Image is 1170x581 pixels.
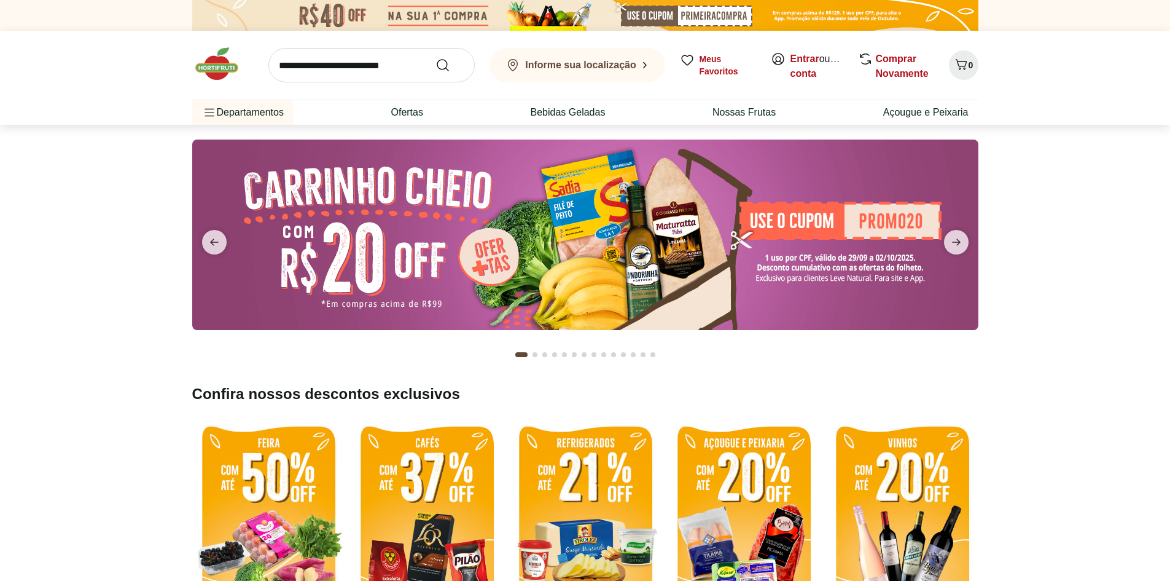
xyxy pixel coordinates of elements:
[202,98,284,127] span: Departamentos
[531,105,606,120] a: Bebidas Geladas
[969,60,973,70] span: 0
[700,53,756,77] span: Meus Favoritos
[435,58,465,73] button: Submit Search
[391,105,423,120] a: Ofertas
[599,340,609,370] button: Go to page 9 from fs-carousel
[609,340,618,370] button: Go to page 10 from fs-carousel
[550,340,560,370] button: Go to page 4 from fs-carousel
[192,45,254,82] img: Hortifruti
[618,340,628,370] button: Go to page 11 from fs-carousel
[489,48,665,82] button: Informe sua localização
[589,340,599,370] button: Go to page 8 from fs-carousel
[192,140,978,330] img: cupom
[790,53,819,64] a: Entrar
[638,340,648,370] button: Go to page 13 from fs-carousel
[192,230,236,255] button: previous
[680,53,756,77] a: Meus Favoritos
[790,52,845,81] span: ou
[268,48,475,82] input: search
[934,230,978,255] button: next
[525,60,636,70] b: Informe sua localização
[876,53,929,79] a: Comprar Novamente
[192,384,978,404] h2: Confira nossos descontos exclusivos
[712,105,776,120] a: Nossas Frutas
[949,50,978,80] button: Carrinho
[883,105,969,120] a: Açougue e Peixaria
[560,340,569,370] button: Go to page 5 from fs-carousel
[579,340,589,370] button: Go to page 7 from fs-carousel
[628,340,638,370] button: Go to page 12 from fs-carousel
[513,340,530,370] button: Current page from fs-carousel
[648,340,658,370] button: Go to page 14 from fs-carousel
[202,98,217,127] button: Menu
[569,340,579,370] button: Go to page 6 from fs-carousel
[530,340,540,370] button: Go to page 2 from fs-carousel
[540,340,550,370] button: Go to page 3 from fs-carousel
